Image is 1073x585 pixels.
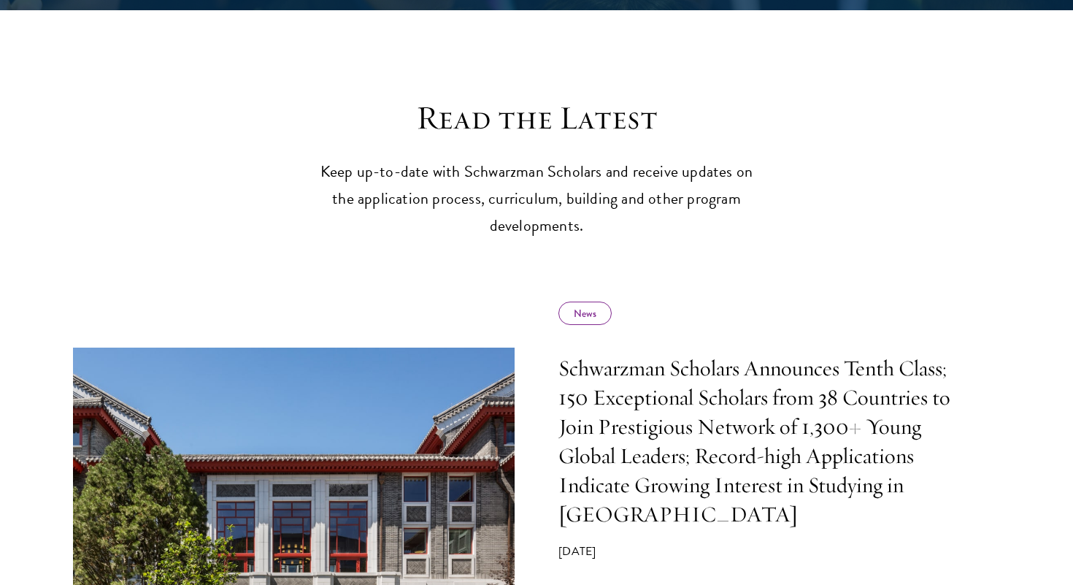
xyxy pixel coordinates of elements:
p: Keep up-to-date with Schwarzman Scholars and receive updates on the application process, curricul... [310,158,763,240]
div: News [558,302,612,325]
p: [DATE] [558,543,956,560]
h3: Read the Latest [310,98,763,139]
h5: Schwarzman Scholars Announces Tenth Class; 150 Exceptional Scholars from 38 Countries to Join Pre... [558,354,956,529]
